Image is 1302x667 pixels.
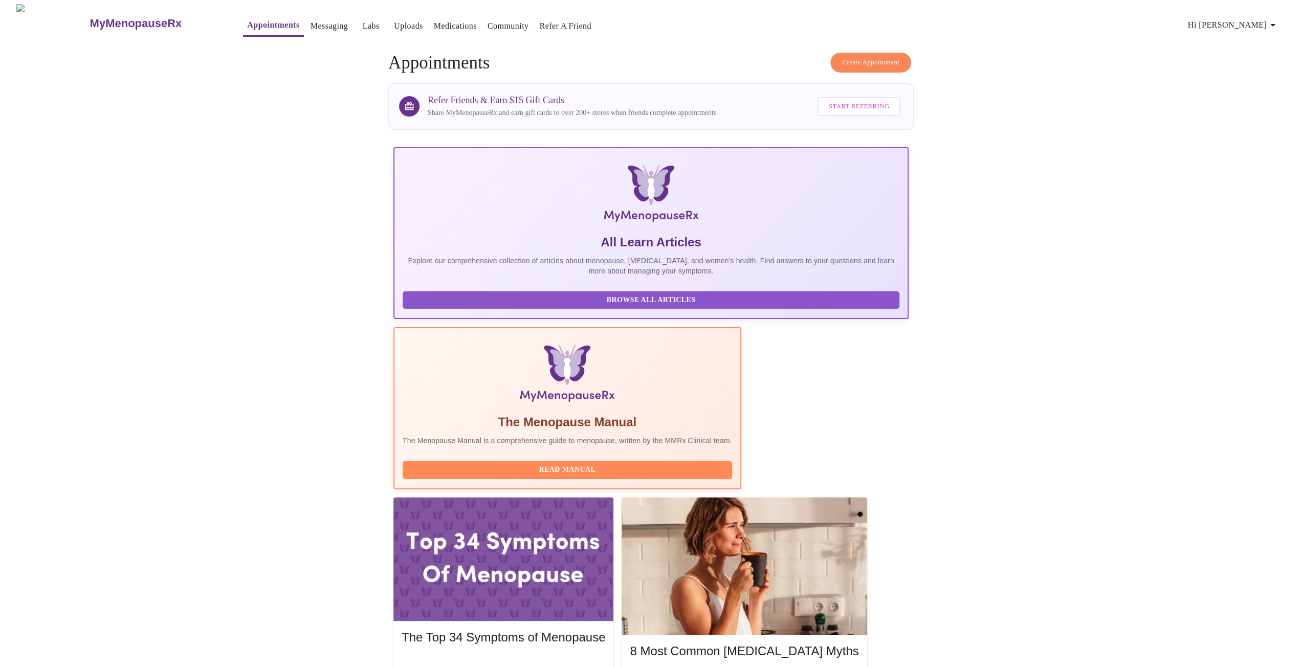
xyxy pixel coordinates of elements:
h5: The Top 34 Symptoms of Menopause [402,629,605,646]
button: Browse All Articles [403,291,899,309]
p: Share MyMenopauseRx and earn gift cards to over 200+ stores when friends complete appointments [428,108,716,118]
button: Read Manual [403,461,732,479]
a: Labs [363,19,380,33]
button: Appointments [243,15,303,37]
h3: Refer Friends & Earn $15 Gift Cards [428,95,716,106]
a: MyMenopauseRx [89,6,223,41]
button: Hi [PERSON_NAME] [1184,15,1283,35]
span: Create Appointment [842,57,899,68]
h5: All Learn Articles [403,234,899,250]
a: Appointments [247,18,299,32]
a: Read Manual [403,465,735,473]
h5: The Menopause Manual [403,414,732,430]
img: MyMenopauseRx Logo [16,4,89,42]
button: Community [483,16,533,36]
p: Explore our comprehensive collection of articles about menopause, [MEDICAL_DATA], and women's hea... [403,256,899,276]
h5: 8 Most Common [MEDICAL_DATA] Myths [630,643,858,659]
h4: Appointments [388,53,914,73]
span: Read Manual [413,464,722,476]
img: Menopause Manual [455,344,679,406]
a: Refer a Friend [539,19,591,33]
a: Medications [434,19,477,33]
span: Browse All Articles [413,294,889,307]
a: Browse All Articles [403,295,902,304]
p: The Menopause Manual is a comprehensive guide to menopause, written by the MMRx Clinical team. [403,435,732,446]
button: Refer a Friend [535,16,595,36]
button: Uploads [390,16,427,36]
button: Medications [430,16,481,36]
a: Messaging [311,19,348,33]
button: Labs [355,16,387,36]
a: Start Referring [815,92,903,121]
span: Start Referring [829,101,889,112]
button: Create Appointment [830,53,911,73]
img: MyMenopauseRx Logo [480,165,822,226]
a: Read More [402,658,608,667]
span: Hi [PERSON_NAME] [1188,18,1279,32]
a: Uploads [394,19,423,33]
h3: MyMenopauseRx [90,17,182,30]
button: Start Referring [818,97,900,116]
button: Messaging [306,16,352,36]
a: Community [488,19,529,33]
